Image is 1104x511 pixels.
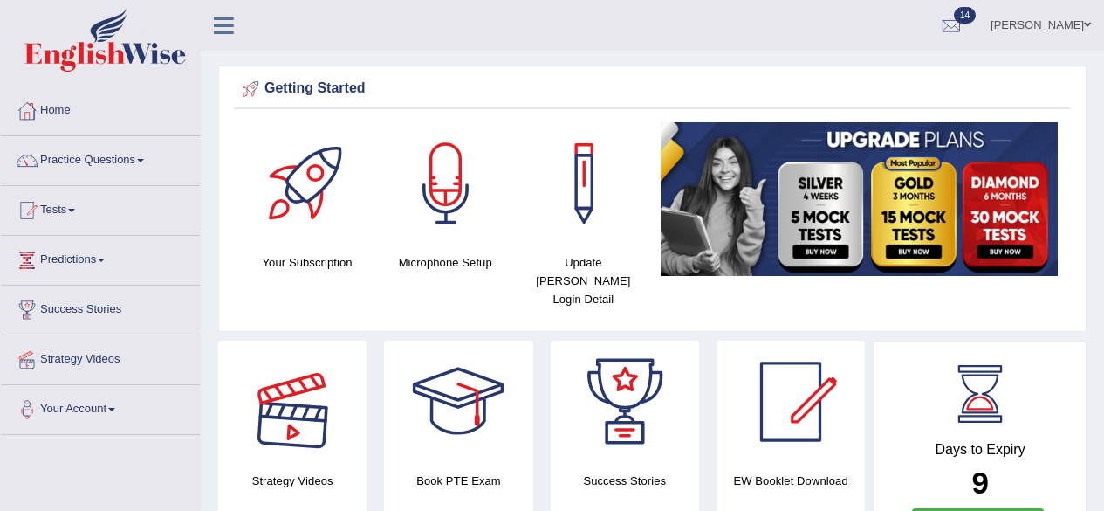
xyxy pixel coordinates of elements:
h4: Success Stories [551,472,699,490]
a: Tests [1,186,200,230]
h4: Update [PERSON_NAME] Login Detail [523,253,643,308]
a: Success Stories [1,286,200,329]
span: 14 [954,7,976,24]
a: Predictions [1,236,200,280]
b: 9 [971,466,988,500]
h4: Your Subscription [247,253,367,272]
h4: Strategy Videos [218,472,367,490]
h4: Microphone Setup [385,253,505,272]
div: Getting Started [238,76,1066,102]
a: Strategy Videos [1,335,200,379]
a: Your Account [1,385,200,429]
h4: EW Booklet Download [717,472,865,490]
img: small5.jpg [661,122,1058,276]
a: Practice Questions [1,136,200,180]
a: Home [1,86,200,130]
h4: Book PTE Exam [384,472,532,490]
h4: Days to Expiry [894,442,1066,458]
